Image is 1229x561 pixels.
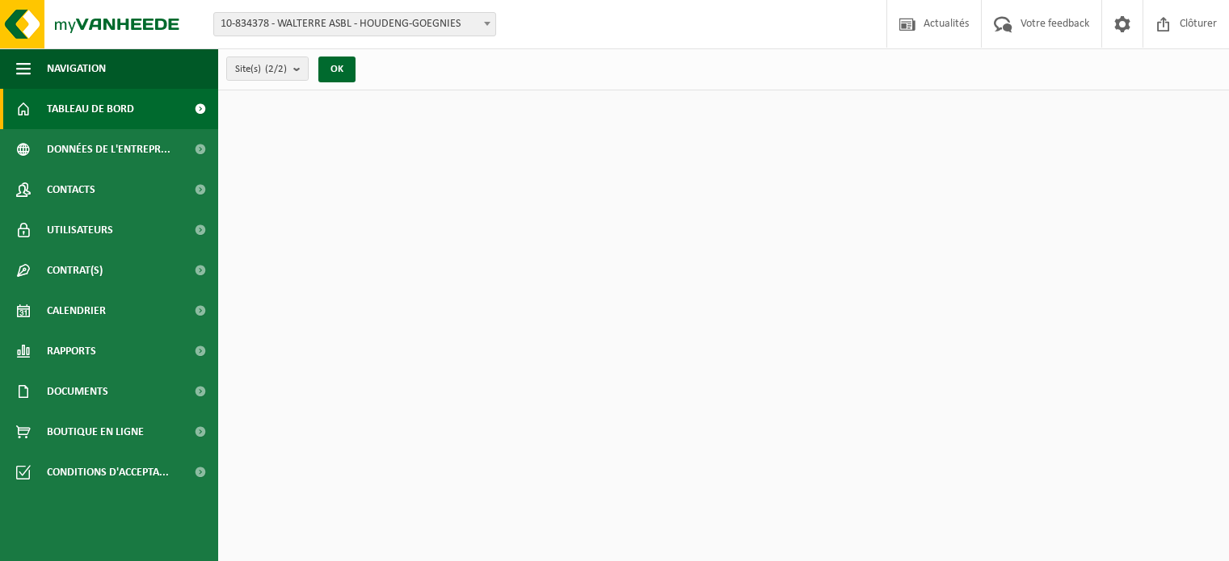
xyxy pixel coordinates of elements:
span: Données de l'entrepr... [47,129,170,170]
button: OK [318,57,356,82]
span: Contacts [47,170,95,210]
button: Site(s)(2/2) [226,57,309,81]
span: Contrat(s) [47,250,103,291]
span: Utilisateurs [47,210,113,250]
span: Site(s) [235,57,287,82]
span: Calendrier [47,291,106,331]
span: Documents [47,371,108,412]
span: Navigation [47,48,106,89]
span: Conditions d'accepta... [47,452,169,492]
count: (2/2) [265,64,287,74]
span: Tableau de bord [47,89,134,129]
span: Boutique en ligne [47,412,144,452]
span: Rapports [47,331,96,371]
span: 10-834378 - WALTERRE ASBL - HOUDENG-GOEGNIES [213,12,496,36]
span: 10-834378 - WALTERRE ASBL - HOUDENG-GOEGNIES [214,13,495,36]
